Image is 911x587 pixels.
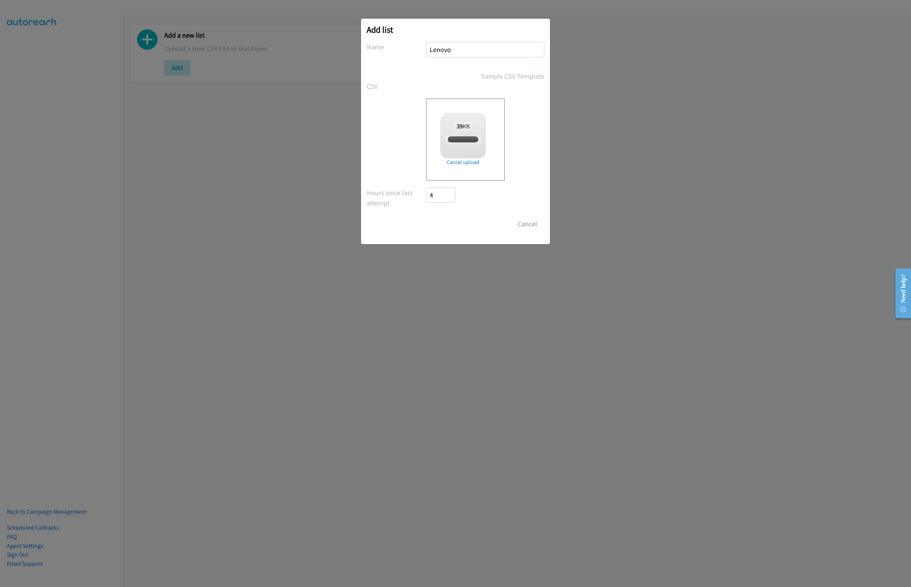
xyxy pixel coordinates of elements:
[367,81,426,92] label: CSV
[367,42,426,52] label: Name
[367,188,426,208] label: Hours since last attempt
[889,263,911,323] iframe: Resource Center
[445,136,569,143] span: [PERSON_NAME] + Lenovo-Dentsu ASEAN Win11 Q2 HK.csv
[367,24,544,35] h2: Add list
[454,122,472,130] span: KB
[511,216,544,232] button: Cancel
[457,122,463,130] strong: 39
[440,158,486,166] a: Cancel upload
[481,71,544,81] a: Sample CSV Template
